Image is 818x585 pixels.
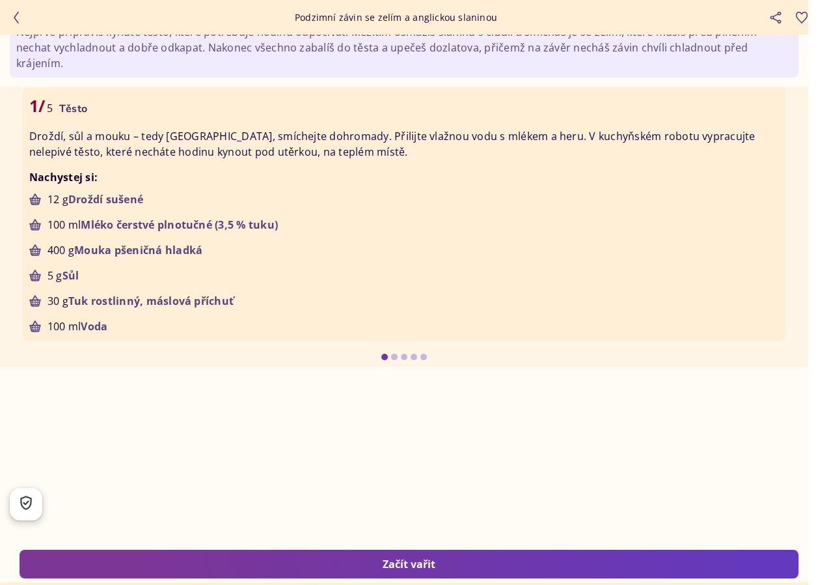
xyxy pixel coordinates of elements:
p: 400 g [48,242,202,258]
span: Sůl [62,268,79,283]
p: 12 g [48,192,143,207]
span: Mléko čerstvé plnotučné (3,5 % tuku) [81,218,278,232]
span: Voda [81,319,107,334]
p: 30 g [48,293,234,309]
p: 1/ [29,94,46,119]
p: 100 ml [48,217,278,233]
span: Tuk rostlinný, máslová příchuť [68,294,234,308]
div: Začít vařit [34,557,784,571]
p: Nejprve připravíš kynuté těsto, které potřebuje hodinu odpočívat. Mezitím osmažíš slaninu s cibul... [16,24,792,71]
p: Droždí, sůl a mouku – tedy [GEOGRAPHIC_DATA], smíchejte dohromady. Přilijte vlažnou vodu s mlékem... [29,128,779,160]
p: 100 ml [48,319,107,334]
p: 5 g [48,268,79,283]
h3: Nachystej si: [29,169,779,185]
h4: Rychlý přehled [35,4,120,19]
p: Těsto [59,102,87,115]
span: Mouka pšeničná hladká [74,243,202,257]
span: Droždí sušené [68,192,143,207]
p: 5 [47,100,53,116]
button: Začít vařit [20,550,798,578]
